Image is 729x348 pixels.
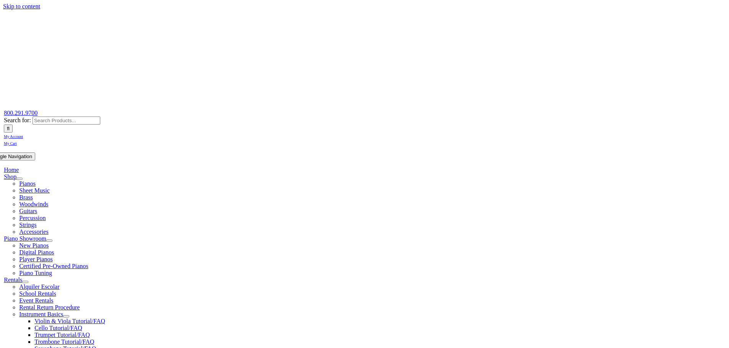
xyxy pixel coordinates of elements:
[34,332,90,338] a: Trumpet Tutorial/FAQ
[19,297,53,304] a: Event Rentals
[19,304,80,311] a: Rental Return Procedure
[4,133,23,139] a: My Account
[19,215,46,221] a: Percussion
[4,139,17,146] a: My Cart
[63,315,69,317] button: Open submenu of Instrument Basics
[4,110,38,116] a: 800.291.9700
[19,222,36,228] a: Strings
[19,263,88,269] a: Certified Pre-Owned Pianos
[46,240,52,242] button: Open submenu of Piano Showroom
[19,270,52,276] a: Piano Tuning
[19,311,63,317] a: Instrument Basics
[4,134,23,139] span: My Account
[4,117,31,123] span: Search for:
[19,187,50,194] a: Sheet Music
[19,283,59,290] a: Alquiler Escolar
[19,194,33,201] a: Brass
[19,201,48,207] a: Woodwinds
[4,173,16,180] a: Shop
[19,208,37,214] a: Guitars
[34,325,82,331] a: Cello Tutorial/FAQ
[4,167,19,173] a: Home
[4,141,17,146] span: My Cart
[22,281,28,283] button: Open submenu of Rentals
[4,235,46,242] a: Piano Showroom
[19,249,54,256] a: Digital Pianos
[19,256,53,262] a: Player Pianos
[34,338,94,345] a: Trombone Tutorial/FAQ
[3,3,40,10] a: Skip to content
[34,318,105,324] a: Violin & Viola Tutorial/FAQ
[33,117,100,125] input: Search Products...
[19,290,56,297] a: School Rentals
[4,125,13,133] input: Search
[19,228,48,235] a: Accessories
[19,180,36,187] a: Pianos
[4,277,22,283] a: Rentals
[16,178,23,180] button: Open submenu of Shop
[19,242,49,249] a: New Pianos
